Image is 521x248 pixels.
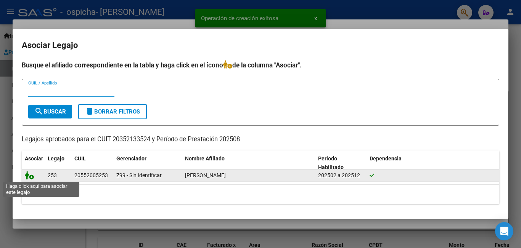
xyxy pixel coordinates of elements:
[495,222,513,240] div: Open Intercom Messenger
[370,155,402,162] span: Dependencia
[318,171,363,180] div: 202502 a 202512
[78,104,147,119] button: Borrar Filtros
[25,155,43,162] span: Asociar
[367,150,500,176] datatable-header-cell: Dependencia
[74,155,86,162] span: CUIL
[22,185,499,204] div: 1 registros
[45,150,71,176] datatable-header-cell: Legajo
[22,60,499,70] h4: Busque el afiliado correspondiente en la tabla y haga click en el ícono de la columna "Asociar".
[182,150,315,176] datatable-header-cell: Nombre Afiliado
[85,107,94,116] mat-icon: delete
[116,172,162,178] span: Z99 - Sin Identificar
[22,150,45,176] datatable-header-cell: Asociar
[28,105,72,118] button: Buscar
[113,150,182,176] datatable-header-cell: Gerenciador
[74,171,108,180] div: 20552005253
[34,107,43,116] mat-icon: search
[34,108,66,115] span: Buscar
[48,155,64,162] span: Legajo
[71,150,113,176] datatable-header-cell: CUIL
[22,38,499,53] h2: Asociar Legajo
[185,155,225,162] span: Nombre Afiliado
[48,172,57,178] span: 253
[22,135,499,144] p: Legajos aprobados para el CUIT 20352133524 y Período de Prestación 202508
[318,155,344,170] span: Periodo Habilitado
[85,108,140,115] span: Borrar Filtros
[116,155,146,162] span: Gerenciador
[185,172,226,178] span: LEZCANO AARON FABRICIO
[315,150,367,176] datatable-header-cell: Periodo Habilitado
